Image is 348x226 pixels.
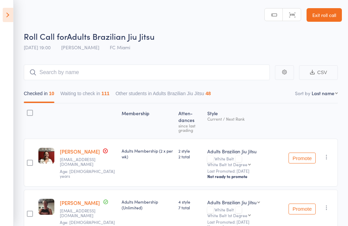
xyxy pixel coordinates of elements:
[60,199,100,206] a: [PERSON_NAME]
[60,168,115,179] span: Age: [DEMOGRAPHIC_DATA] years
[61,44,99,51] span: [PERSON_NAME]
[116,87,211,103] button: Other students in Adults Brazilian Jiu Jitsu48
[176,106,205,136] div: Atten­dances
[207,174,283,179] div: Not ready to promote
[207,169,283,173] small: Last Promoted: [DATE]
[24,65,270,80] input: Search by name
[178,148,202,154] span: 2 style
[207,156,283,167] div: White Belt
[207,117,283,121] div: Current / Next Rank
[207,148,283,155] div: Adults Brazilian Jiu Jitsu
[119,106,176,136] div: Membership
[207,162,247,167] div: White Belt 1st Degree
[178,205,202,210] span: 7 total
[178,123,202,132] div: since last grading
[307,8,342,22] a: Exit roll call
[207,220,283,224] small: Last Promoted: [DATE]
[60,87,109,103] button: Waiting to check in111
[289,153,316,163] button: Promote
[206,91,211,96] div: 48
[60,157,104,167] small: Vicoliveirab@outlook.com
[38,199,54,215] img: image1752570654.png
[207,207,283,218] div: White Belt
[205,106,286,136] div: Style
[122,148,173,159] div: Adults Membership (2 x per wk)
[295,90,310,97] label: Sort by
[60,208,104,218] small: Jarrodbaxter583@gmail.com
[122,199,173,210] div: Adults Membership (Unlimited)
[49,91,54,96] div: 10
[207,199,257,206] div: Adults Brazilian Jiu Jitsu
[24,87,54,103] button: Checked in10
[312,90,334,97] div: Last name
[110,44,130,51] span: FC Miami
[24,44,51,51] span: [DATE] 19:00
[102,91,109,96] div: 111
[24,31,67,42] span: Roll Call for
[289,204,316,214] button: Promote
[299,65,338,80] button: CSV
[67,31,155,42] span: Adults Brazilian Jiu Jitsu
[207,213,247,218] div: White Belt 1st Degree
[178,154,202,159] span: 2 total
[38,148,54,164] img: image1754300767.png
[60,148,100,155] a: [PERSON_NAME]
[178,199,202,205] span: 4 style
